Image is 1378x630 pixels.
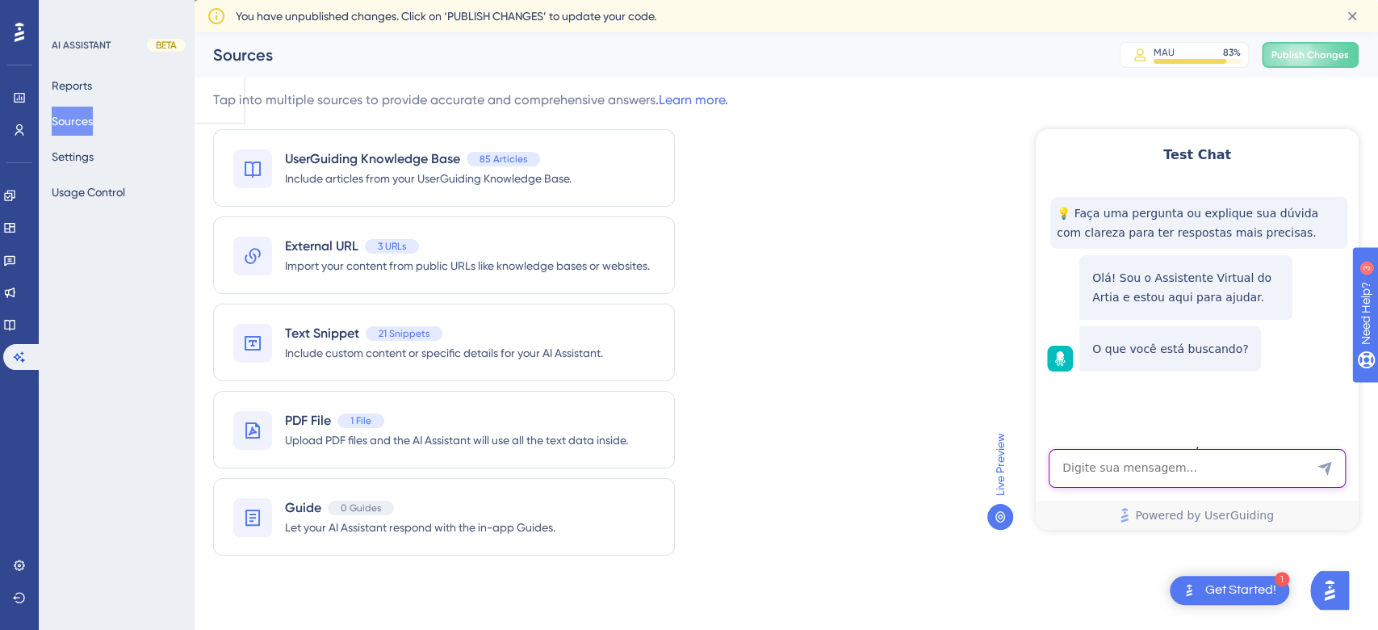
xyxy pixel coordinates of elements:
[285,518,555,537] span: Let your AI Assistant respond with the in-app Guides.
[1262,42,1359,68] button: Publish Changes
[659,92,728,107] a: Learn more.
[52,107,93,136] button: Sources
[1275,572,1289,586] div: 1
[285,149,460,169] span: UserGuiding Knowledge Base
[213,90,728,110] div: Tap into multiple sources to provide accurate and comprehensive answers.
[112,8,117,21] div: 3
[1154,46,1175,59] div: MAU
[378,240,406,253] span: 3 URLs
[38,4,101,23] span: Need Help?
[52,71,92,100] button: Reports
[285,343,603,363] span: Include custom content or specific details for your AI Assistant.
[285,237,358,256] span: External URL
[991,433,1010,496] span: Live Preview
[1223,46,1241,59] div: 83 %
[1205,582,1276,599] div: Get Started!
[285,256,650,275] span: Import your content from public URLs like knowledge bases or websites.
[1036,129,1359,530] iframe: UserGuiding AI Assistant
[147,39,186,52] div: BETA
[480,153,527,166] span: 85 Articles
[285,430,628,450] span: Upload PDF files and the AI Assistant will use all the text data inside.
[52,142,94,171] button: Settings
[236,6,656,26] span: You have unpublished changes. Click on ‘PUBLISH CHANGES’ to update your code.
[1179,581,1199,600] img: launcher-image-alternative-text
[52,39,111,52] div: AI ASSISTANT
[213,44,1079,66] div: Sources
[1271,48,1349,61] span: Publish Changes
[285,169,572,188] span: Include articles from your UserGuiding Knowledge Base.
[52,178,125,207] button: Usage Control
[379,327,429,340] span: 21 Snippets
[1170,576,1289,605] div: Open Get Started! checklist, remaining modules: 1
[285,498,321,518] span: Guide
[285,324,359,343] span: Text Snippet
[285,411,331,430] span: PDF File
[1310,566,1359,615] iframe: UserGuiding AI Assistant Launcher
[341,502,381,514] span: 0 Guides
[350,414,371,427] span: 1 File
